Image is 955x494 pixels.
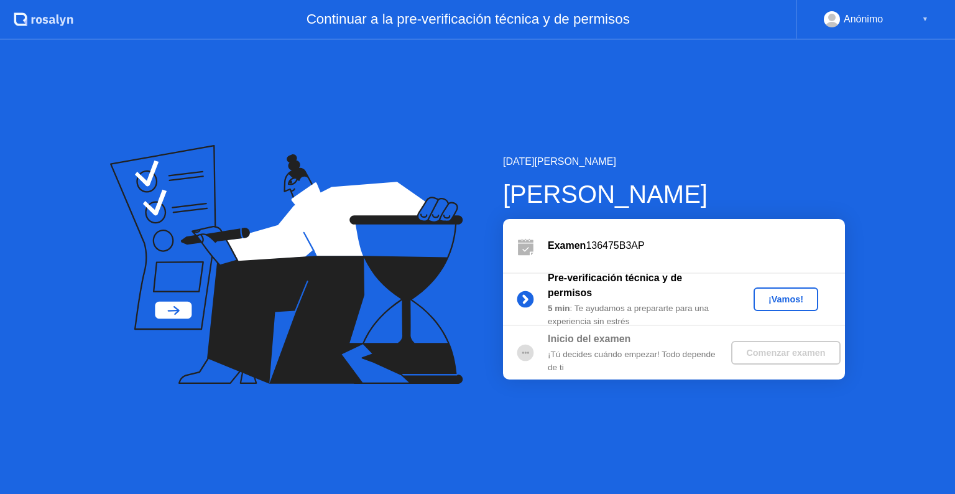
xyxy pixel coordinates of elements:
[736,348,835,358] div: Comenzar examen
[844,11,883,27] div: Anónimo
[548,302,727,328] div: : Te ayudamos a prepararte para una experiencia sin estrés
[759,294,813,304] div: ¡Vamos!
[548,273,682,298] b: Pre-verificación técnica y de permisos
[922,11,928,27] div: ▼
[548,348,727,374] div: ¡Tú decides cuándo empezar! Todo depende de ti
[548,240,586,251] b: Examen
[548,333,630,344] b: Inicio del examen
[754,287,818,311] button: ¡Vamos!
[503,154,845,169] div: [DATE][PERSON_NAME]
[548,238,845,253] div: 136475B3AP
[731,341,840,365] button: Comenzar examen
[548,304,570,313] b: 5 min
[503,175,845,213] div: [PERSON_NAME]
